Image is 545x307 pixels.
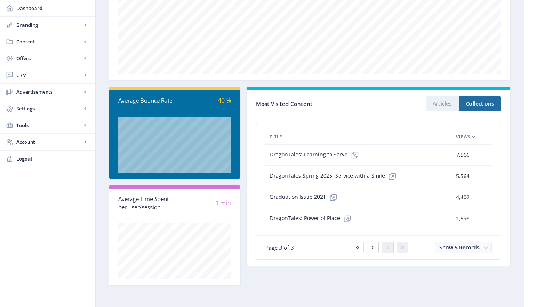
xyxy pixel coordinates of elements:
span: CRM [16,71,82,79]
span: Account [16,138,82,146]
span: Title [270,132,282,141]
span: Branding [16,21,82,29]
span: Settings [16,105,82,112]
span: 1,598 [456,214,469,223]
span: 4,402 [456,193,469,202]
span: Show 5 Records [439,244,480,251]
span: Page 3 of 3 [265,244,294,251]
button: Show 5 Records [435,242,492,253]
div: 1 min [175,199,231,207]
span: Dashboard [16,4,89,12]
span: DragonTales: Power of Place [270,211,355,226]
span: Offers [16,55,82,62]
button: Articles [426,96,459,111]
span: DragonTales Spring 2025: Service with a Smile [270,169,400,184]
span: 5,564 [456,172,469,181]
span: Graduation Issue 2021 [270,190,341,205]
div: Most Visited Content [256,98,378,110]
span: Content [16,38,82,45]
span: Tools [16,122,82,129]
span: 40 % [218,96,231,104]
span: Advertisements [16,88,82,96]
button: Collections [459,96,501,111]
span: DragonTales: Learning to Serve [270,148,362,162]
span: Logout [16,155,89,162]
div: Average Time Spent per user/session [118,195,175,211]
div: Average Bounce Rate [118,96,175,105]
span: 7,566 [456,151,469,159]
span: Views [456,132,471,141]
